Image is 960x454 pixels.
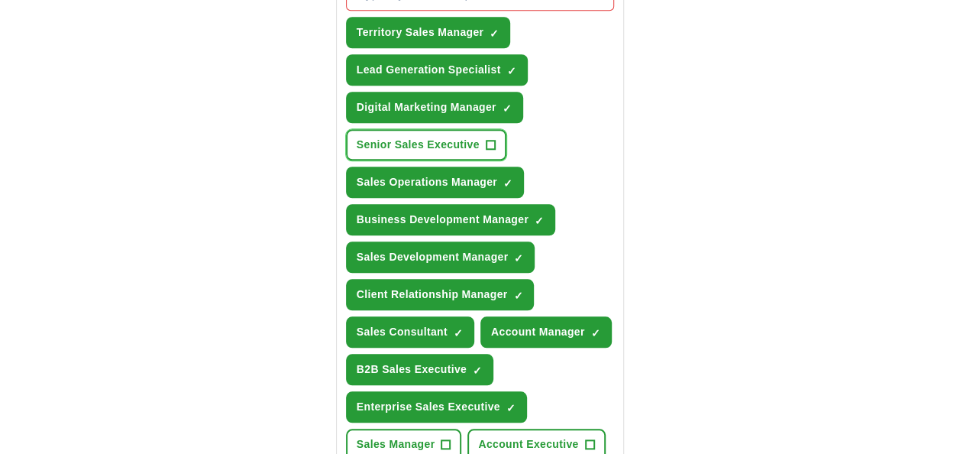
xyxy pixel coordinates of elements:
[473,365,482,377] span: ✓
[357,436,435,452] span: Sales Manager
[346,54,528,86] button: Lead Generation Specialist✓
[346,279,535,310] button: Client Relationship Manager✓
[535,215,544,227] span: ✓
[513,290,522,302] span: ✓
[491,324,585,340] span: Account Manager
[357,324,448,340] span: Sales Consultant
[357,212,528,228] span: Business Development Manager
[346,391,527,423] button: Enterprise Sales Executive✓
[506,402,516,414] span: ✓
[346,92,523,123] button: Digital Marketing Manager✓
[490,28,499,40] span: ✓
[357,362,467,378] span: B2B Sales Executive
[357,24,484,41] span: Territory Sales Manager
[357,99,496,115] span: Digital Marketing Manager
[357,137,480,153] span: Senior Sales Executive
[357,62,501,78] span: Lead Generation Specialist
[357,287,508,303] span: Client Relationship Manager
[357,249,509,265] span: Sales Development Manager
[454,327,463,339] span: ✓
[591,327,600,339] span: ✓
[346,204,555,235] button: Business Development Manager✓
[503,102,512,115] span: ✓
[478,436,578,452] span: Account Executive
[346,167,524,198] button: Sales Operations Manager✓
[346,316,474,348] button: Sales Consultant✓
[346,129,506,161] button: Senior Sales Executive
[346,354,493,385] button: B2B Sales Executive✓
[514,252,523,264] span: ✓
[346,242,535,273] button: Sales Development Manager✓
[507,65,516,77] span: ✓
[357,399,500,415] span: Enterprise Sales Executive
[357,174,497,190] span: Sales Operations Manager
[503,177,512,190] span: ✓
[346,17,511,48] button: Territory Sales Manager✓
[480,316,612,348] button: Account Manager✓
